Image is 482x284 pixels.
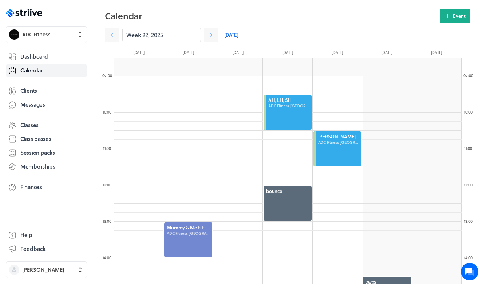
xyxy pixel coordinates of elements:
button: Event [440,9,470,23]
div: 09 [461,73,475,78]
span: Calendar [20,67,43,74]
h1: Hi [PERSON_NAME] [11,35,135,47]
div: 13 [461,218,475,224]
div: 14 [100,255,114,260]
a: Help [6,229,87,242]
span: Clients [20,87,37,95]
a: Messages [6,98,87,111]
span: Finances [20,183,42,191]
span: New conversation [47,89,87,95]
div: 12 [100,182,114,188]
div: [DATE] [263,50,312,58]
a: Session packs [6,146,87,159]
a: Memberships [6,160,87,173]
span: :00 [467,145,472,151]
div: 10 [100,109,114,115]
button: New conversation [11,85,134,99]
span: Event [453,13,466,19]
a: Dashboard [6,50,87,63]
span: Messages [20,101,45,109]
div: 11 [100,146,114,151]
span: :00 [107,72,112,79]
div: [DATE] [163,50,213,58]
span: :00 [106,255,111,261]
input: Search articles [21,125,130,140]
a: Classes [6,119,87,132]
a: Finances [6,181,87,194]
div: [DATE] [362,50,411,58]
button: Feedback [6,242,87,256]
span: Help [20,231,32,239]
span: Class passes [20,135,51,143]
div: 13 [100,218,114,224]
span: :00 [467,109,473,115]
span: Session packs [20,149,55,157]
div: [DATE] [412,50,461,58]
p: Find an answer quickly [10,113,136,122]
div: 12 [461,182,475,188]
span: :00 [106,218,111,224]
span: :00 [468,72,473,79]
div: [DATE] [114,50,163,58]
span: Classes [20,121,39,129]
span: :00 [467,255,473,261]
div: 11 [461,146,475,151]
a: Calendar [6,64,87,77]
span: Memberships [20,163,55,170]
span: :00 [467,182,473,188]
h2: We're here to help. Ask us anything! [11,48,135,72]
span: Dashboard [20,53,48,60]
a: Clients [6,84,87,98]
div: 09 [100,73,114,78]
a: Class passes [6,133,87,146]
button: ADC FitnessADC Fitness [6,26,87,43]
span: ADC Fitness [22,31,51,38]
span: :00 [106,145,111,151]
div: 14 [461,255,475,260]
a: [DATE] [224,28,238,42]
div: 10 [461,109,475,115]
span: [PERSON_NAME] [22,266,64,273]
iframe: gist-messenger-bubble-iframe [461,263,478,280]
input: YYYY-M-D [122,28,201,42]
span: :00 [106,182,111,188]
img: ADC Fitness [9,29,19,40]
div: [DATE] [213,50,263,58]
div: [DATE] [312,50,362,58]
button: [PERSON_NAME] [6,261,87,278]
h2: Calendar [105,9,440,23]
span: :00 [106,109,111,115]
span: Feedback [20,245,46,253]
span: :00 [467,218,473,224]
